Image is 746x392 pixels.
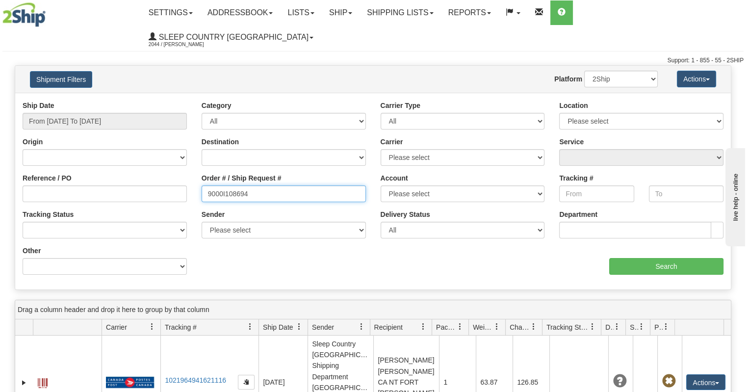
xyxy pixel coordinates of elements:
a: Addressbook [200,0,281,25]
a: Sleep Country [GEOGRAPHIC_DATA] 2044 / [PERSON_NAME] [141,25,321,50]
label: Sender [202,209,225,219]
span: Charge [510,322,530,332]
span: Sleep Country [GEOGRAPHIC_DATA] [156,33,309,41]
span: Sender [312,322,334,332]
div: Support: 1 - 855 - 55 - 2SHIP [2,56,744,65]
img: 20 - Canada Post [106,376,154,389]
span: Weight [473,322,493,332]
button: Shipment Filters [30,71,92,88]
label: Ship Date [23,101,54,110]
span: Packages [436,322,457,332]
label: Location [559,101,588,110]
a: Delivery Status filter column settings [609,318,625,335]
a: Reports [441,0,498,25]
span: Pickup Status [654,322,663,332]
label: Tracking Status [23,209,74,219]
input: To [649,185,723,202]
a: Ship Date filter column settings [291,318,308,335]
label: Delivery Status [381,209,430,219]
input: From [559,185,634,202]
label: Service [559,137,584,147]
button: Actions [677,71,716,87]
a: Lists [280,0,321,25]
label: Category [202,101,232,110]
label: Platform [554,74,582,84]
span: Pickup Not Assigned [662,374,675,388]
span: Carrier [106,322,127,332]
span: Recipient [374,322,403,332]
a: Tracking # filter column settings [242,318,258,335]
a: Weight filter column settings [489,318,505,335]
span: Tracking Status [546,322,589,332]
a: Packages filter column settings [452,318,468,335]
a: Tracking Status filter column settings [584,318,601,335]
a: Settings [141,0,200,25]
label: Destination [202,137,239,147]
button: Actions [686,374,725,390]
label: Reference / PO [23,173,72,183]
span: Unknown [613,374,626,388]
span: Shipment Issues [630,322,638,332]
label: Department [559,209,597,219]
label: Account [381,173,408,183]
a: Ship [322,0,360,25]
a: Pickup Status filter column settings [658,318,674,335]
a: Charge filter column settings [525,318,542,335]
div: live help - online [7,8,91,16]
div: grid grouping header [15,300,731,319]
span: 2044 / [PERSON_NAME] [149,40,222,50]
a: Shipping lists [360,0,440,25]
a: Label [38,374,48,390]
button: Copy to clipboard [238,375,255,390]
label: Origin [23,137,43,147]
iframe: chat widget [723,146,745,246]
a: Carrier filter column settings [144,318,160,335]
a: Expand [19,378,29,388]
a: 1021964941621116 [165,376,226,384]
span: Delivery Status [605,322,614,332]
span: Ship Date [263,322,293,332]
label: Order # / Ship Request # [202,173,282,183]
label: Carrier Type [381,101,420,110]
img: logo2044.jpg [2,2,46,27]
label: Tracking # [559,173,593,183]
a: Sender filter column settings [353,318,370,335]
a: Shipment Issues filter column settings [633,318,650,335]
a: Recipient filter column settings [415,318,432,335]
input: Search [609,258,723,275]
label: Other [23,246,41,256]
label: Carrier [381,137,403,147]
span: Tracking # [165,322,197,332]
